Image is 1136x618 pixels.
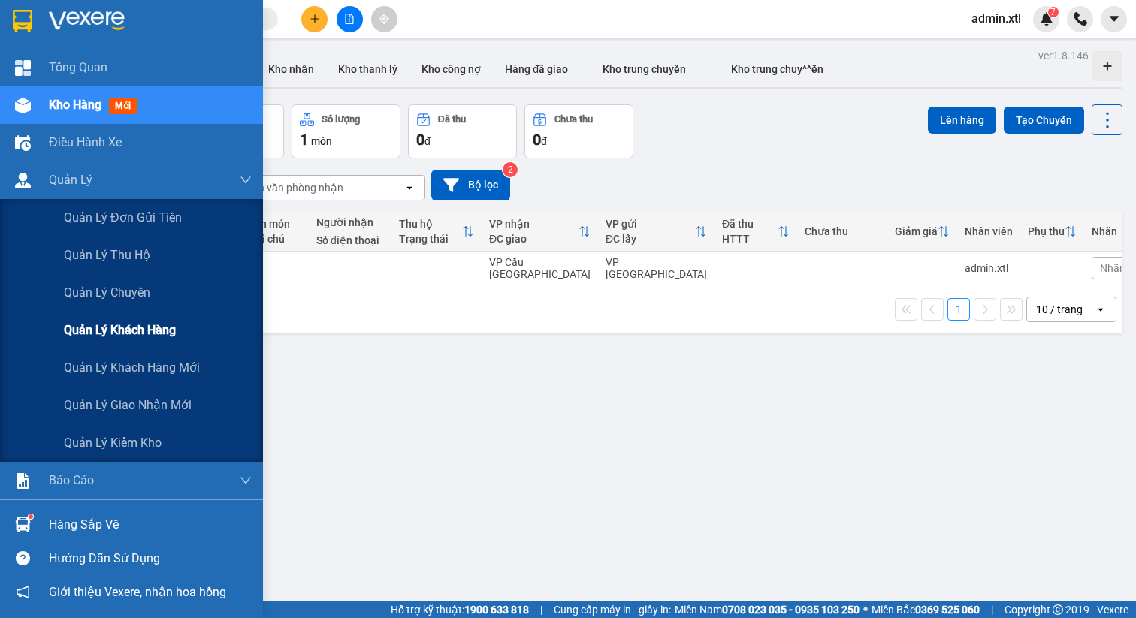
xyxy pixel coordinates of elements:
div: VP [GEOGRAPHIC_DATA] [606,256,707,280]
img: solution-icon [15,473,31,489]
span: aim [379,14,389,24]
div: ver 1.8.146 [1038,47,1089,64]
span: Điều hành xe [49,133,122,152]
div: ĐC giao [489,233,579,245]
span: Quản lý chuyến [64,283,150,302]
span: Quản Lý [49,170,92,189]
span: món [311,135,332,147]
span: down [240,475,252,487]
span: Miền Nam [675,601,860,618]
span: Giới thiệu Vexere, nhận hoa hồng [49,583,226,601]
span: ⚪️ [863,607,868,613]
button: file-add [337,6,363,32]
svg: open [1095,303,1107,315]
span: file-add [344,14,355,24]
img: warehouse-icon [15,173,31,188]
button: caret-down [1101,6,1127,32]
span: 0 [416,131,424,149]
span: Quản lý kiểm kho [64,433,162,452]
span: 1 [300,131,308,149]
strong: 0369 525 060 [915,604,980,616]
span: question-circle [16,551,30,565]
button: Kho thanh lý [326,51,409,87]
img: phone-icon [1074,12,1087,26]
span: plus [310,14,320,24]
img: logo-vxr [13,10,32,32]
button: Đã thu0đ [408,104,517,158]
th: Toggle SortBy [391,212,482,252]
div: Chưa thu [554,114,593,125]
span: đ [424,135,431,147]
span: Miền Bắc [872,601,980,618]
div: Hướng dẫn sử dụng [49,547,252,570]
span: Quản lý đơn gửi tiền [64,208,182,227]
div: 10 / trang [1036,302,1083,317]
th: Toggle SortBy [1020,212,1084,252]
div: Người nhận [316,216,384,228]
div: VP nhận [489,218,579,230]
button: Hàng đã giao [493,51,580,87]
span: admin.xtl [959,9,1033,28]
div: Chọn văn phòng nhận [240,180,343,195]
span: Cung cấp máy in - giấy in: [554,601,671,618]
span: Hỗ trợ kỹ thuật: [391,601,529,618]
span: copyright [1053,604,1063,615]
img: warehouse-icon [15,98,31,113]
div: Hàng sắp về [49,514,252,536]
span: Kho trung chuy^^ển [731,63,823,75]
div: admin.xtl [965,262,1013,274]
button: Lên hàng [928,107,996,134]
span: đ [541,135,547,147]
div: VP Cầu [GEOGRAPHIC_DATA] [489,256,591,280]
div: Chưa thu [805,225,880,237]
sup: 7 [1048,7,1059,17]
span: 7 [1050,7,1056,17]
img: dashboard-icon [15,60,31,76]
div: Số lượng [322,114,360,125]
button: Tạo Chuyến [1004,107,1084,134]
div: Tên món [249,218,301,230]
button: Kho công nợ [409,51,493,87]
span: notification [16,585,30,599]
span: 0 [533,131,541,149]
button: Chưa thu0đ [524,104,633,158]
button: Số lượng1món [292,104,400,158]
span: Nhãn [1100,262,1125,274]
span: | [540,601,542,618]
div: Tạo kho hàng mới [1092,51,1122,81]
button: Kho nhận [256,51,326,87]
span: Quản lý giao nhận mới [64,396,192,415]
th: Toggle SortBy [715,212,797,252]
th: Toggle SortBy [598,212,715,252]
sup: 2 [503,162,518,177]
div: ĐC lấy [606,233,695,245]
span: down [240,174,252,186]
span: mới [109,98,137,114]
div: Đã thu [722,218,778,230]
div: VP gửi [606,218,695,230]
div: Trạng thái [399,233,462,245]
div: Phụ thu [1028,225,1065,237]
img: icon-new-feature [1040,12,1053,26]
div: Giảm giá [895,225,938,237]
div: Thu hộ [399,218,462,230]
th: Toggle SortBy [482,212,598,252]
sup: 1 [29,514,33,519]
button: Bộ lọc [431,170,510,200]
button: 1 [947,298,970,321]
span: Quản lý khách hàng [64,321,176,339]
strong: 1900 633 818 [464,604,529,616]
strong: 0708 023 035 - 0935 103 250 [722,604,860,616]
img: warehouse-icon [15,135,31,151]
div: Số điện thoại [316,234,384,246]
img: warehouse-icon [15,517,31,532]
span: Báo cáo [49,471,94,490]
div: Nhân viên [965,225,1013,237]
div: Đã thu [438,114,466,125]
th: Toggle SortBy [887,212,957,252]
span: Tổng Quan [49,58,107,77]
span: Quản lý khách hàng mới [64,358,200,377]
span: | [991,601,993,618]
div: Ghi chú [249,233,301,245]
span: Quản lý thu hộ [64,246,150,264]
